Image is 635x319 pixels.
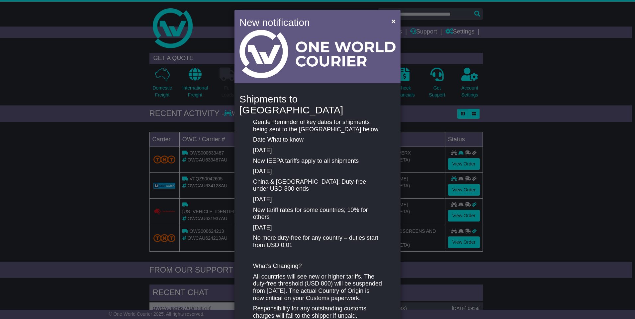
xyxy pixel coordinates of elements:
p: China & [GEOGRAPHIC_DATA]: Duty-free under USD 800 ends [253,178,382,193]
span: × [392,17,396,25]
p: What’s Changing? [253,263,382,270]
p: [DATE] [253,224,382,231]
p: No more duty-free for any country – duties start from USD 0.01 [253,234,382,249]
button: Close [388,14,399,28]
p: [DATE] [253,168,382,175]
h4: New notification [239,15,382,30]
p: [DATE] [253,196,382,203]
p: Gentle Reminder of key dates for shipments being sent to the [GEOGRAPHIC_DATA] below [253,119,382,133]
p: All countries will see new or higher tariffs. The duty-free threshold (USD 800) will be suspended... [253,273,382,302]
p: New tariff rates for some countries; 10% for others [253,207,382,221]
p: Date What to know [253,136,382,144]
p: New IEEPA tariffs apply to all shipments [253,158,382,165]
img: Light [239,30,396,78]
p: [DATE] [253,147,382,154]
h4: Shipments to [GEOGRAPHIC_DATA] [239,94,396,115]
